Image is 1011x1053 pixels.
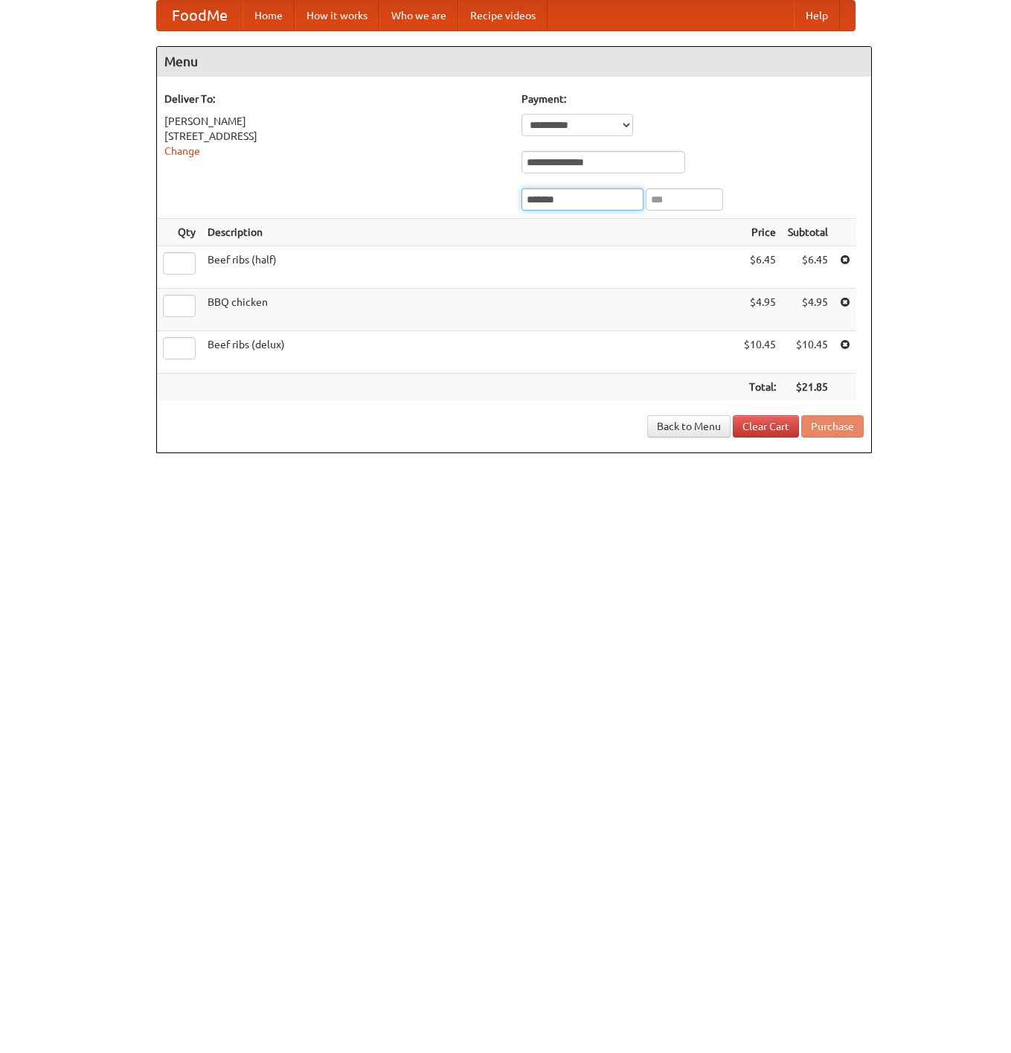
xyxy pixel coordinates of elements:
[801,415,864,438] button: Purchase
[202,289,738,331] td: BBQ chicken
[202,219,738,246] th: Description
[782,331,834,374] td: $10.45
[164,114,507,129] div: [PERSON_NAME]
[738,289,782,331] td: $4.95
[157,219,202,246] th: Qty
[782,374,834,401] th: $21.85
[164,129,507,144] div: [STREET_ADDRESS]
[782,246,834,289] td: $6.45
[157,1,243,31] a: FoodMe
[521,92,864,106] h5: Payment:
[782,219,834,246] th: Subtotal
[157,47,871,77] h4: Menu
[738,246,782,289] td: $6.45
[202,246,738,289] td: Beef ribs (half)
[164,92,507,106] h5: Deliver To:
[458,1,548,31] a: Recipe videos
[379,1,458,31] a: Who we are
[202,331,738,374] td: Beef ribs (delux)
[243,1,295,31] a: Home
[738,331,782,374] td: $10.45
[738,219,782,246] th: Price
[782,289,834,331] td: $4.95
[794,1,840,31] a: Help
[164,145,200,157] a: Change
[647,415,731,438] a: Back to Menu
[295,1,379,31] a: How it works
[738,374,782,401] th: Total:
[733,415,799,438] a: Clear Cart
